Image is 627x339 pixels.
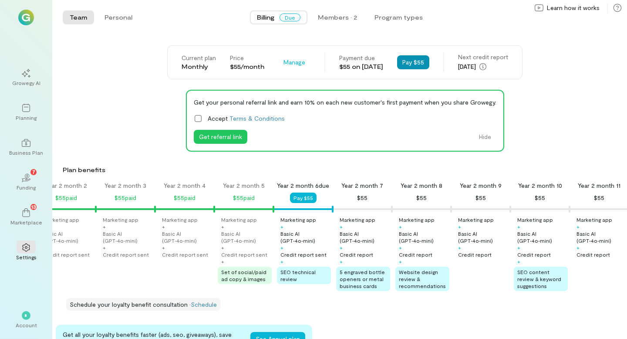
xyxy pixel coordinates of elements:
[401,181,442,190] div: Year 2 month 8
[230,54,264,62] div: Price
[221,258,224,265] div: +
[594,193,604,203] div: $55
[45,181,87,190] div: Year 2 month 2
[280,216,316,223] div: Marketing app
[458,223,461,230] div: +
[399,223,402,230] div: +
[277,181,329,190] div: Year 2 month 6 due
[280,230,331,244] div: Basic AI (GPT‑4o‑mini)
[257,13,274,22] span: Billing
[278,55,310,69] button: Manage
[10,236,42,268] a: Settings
[10,62,42,93] a: Growegy AI
[340,269,385,289] span: 5 engraved bottle openers or metal business cards
[221,216,257,223] div: Marketing app
[474,130,496,144] button: Hide
[44,251,90,258] div: Credit report sent
[162,251,208,258] div: Credit report sent
[280,269,316,282] span: SEO technical review
[280,251,327,258] div: Credit report sent
[221,251,267,258] div: Credit report sent
[10,201,42,233] a: Marketplace
[162,223,165,230] div: +
[517,230,568,244] div: Basic AI (GPT‑4o‑mini)
[280,14,300,21] span: Due
[221,269,266,282] span: Set of social/paid ad copy & images
[458,244,461,251] div: +
[12,79,40,86] div: Growegy AI
[547,3,600,12] span: Learn how it works
[31,203,36,210] span: 13
[16,114,37,121] div: Planning
[280,258,283,265] div: +
[162,244,165,251] div: +
[16,322,37,329] div: Account
[164,181,206,190] div: Year 2 month 4
[399,230,449,244] div: Basic AI (GPT‑4o‑mini)
[223,181,265,190] div: Year 2 month 5
[318,13,357,22] div: Members · 2
[10,219,42,226] div: Marketplace
[517,251,551,258] div: Credit report
[10,97,42,128] a: Planning
[44,216,79,223] div: Marketing app
[9,149,43,156] div: Business Plan
[339,62,383,71] div: $55 on [DATE]
[10,166,42,198] a: Funding
[535,193,545,203] div: $55
[340,230,390,244] div: Basic AI (GPT‑4o‑mini)
[458,216,494,223] div: Marketing app
[340,258,343,265] div: +
[63,166,624,174] div: Plan benefits
[10,132,42,163] a: Business Plan
[399,216,435,223] div: Marketing app
[340,216,375,223] div: Marketing app
[475,193,486,203] div: $55
[221,223,224,230] div: +
[55,193,77,203] div: $55 paid
[16,254,37,261] div: Settings
[290,193,317,203] button: Pay $55
[115,193,136,203] div: $55 paid
[517,223,520,230] div: +
[416,193,427,203] div: $55
[230,62,264,71] div: $55/month
[340,244,343,251] div: +
[103,251,149,258] div: Credit report sent
[576,216,612,223] div: Marketing app
[340,223,343,230] div: +
[576,251,610,258] div: Credit report
[399,244,402,251] div: +
[280,223,283,230] div: +
[174,193,196,203] div: $55 paid
[229,115,285,122] a: Terms & Conditions
[103,244,106,251] div: +
[250,10,307,24] button: BillingDue
[280,244,283,251] div: +
[339,54,383,62] div: Payment due
[340,251,373,258] div: Credit report
[191,301,217,308] a: Schedule
[576,223,580,230] div: +
[357,193,367,203] div: $55
[367,10,430,24] button: Program types
[182,54,216,62] div: Current plan
[399,251,432,258] div: Credit report
[103,230,153,244] div: Basic AI (GPT‑4o‑mini)
[63,10,94,24] button: Team
[397,55,429,69] button: Pay $55
[208,114,285,123] span: Accept
[162,216,198,223] div: Marketing app
[517,269,561,289] span: SEO content review & keyword suggestions
[311,10,364,24] button: Members · 2
[182,62,216,71] div: Monthly
[458,53,508,61] div: Next credit report
[194,130,247,144] button: Get referral link
[283,58,305,67] span: Manage
[32,168,35,176] span: 7
[221,230,272,244] div: Basic AI (GPT‑4o‑mini)
[103,216,138,223] div: Marketing app
[576,244,580,251] div: +
[221,244,224,251] div: +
